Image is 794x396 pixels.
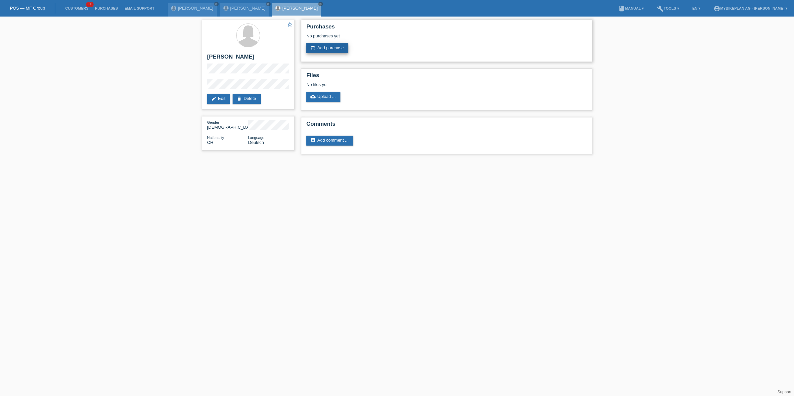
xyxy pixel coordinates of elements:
a: close [214,2,219,6]
a: star_border [287,22,293,28]
span: 100 [86,2,94,7]
div: [DEMOGRAPHIC_DATA] [207,120,248,130]
a: Customers [62,6,92,10]
i: close [267,2,270,6]
i: account_circle [714,5,720,12]
a: [PERSON_NAME] [178,6,213,11]
h2: Files [306,72,587,82]
div: No purchases yet [306,33,587,43]
a: add_shopping_cartAdd purchase [306,43,348,53]
i: comment [310,138,316,143]
a: buildTools ▾ [654,6,683,10]
a: [PERSON_NAME] [282,6,318,11]
span: Gender [207,120,219,124]
span: Language [248,136,264,140]
a: close [266,2,271,6]
span: Nationality [207,136,224,140]
a: account_circleMybikeplan AG - [PERSON_NAME] ▾ [710,6,791,10]
h2: Purchases [306,23,587,33]
i: close [215,2,218,6]
a: close [318,2,323,6]
span: Switzerland [207,140,213,145]
a: deleteDelete [233,94,261,104]
i: cloud_upload [310,94,316,99]
h2: [PERSON_NAME] [207,54,289,64]
i: delete [237,96,242,101]
a: Email Support [121,6,157,10]
a: EN ▾ [689,6,704,10]
i: edit [211,96,216,101]
h2: Comments [306,121,587,131]
a: editEdit [207,94,230,104]
div: No files yet [306,82,508,87]
a: Purchases [92,6,121,10]
i: close [319,2,322,6]
span: Deutsch [248,140,264,145]
i: star_border [287,22,293,27]
a: commentAdd comment ... [306,136,353,146]
a: cloud_uploadUpload ... [306,92,340,102]
i: book [618,5,625,12]
a: Support [777,390,791,394]
a: POS — MF Group [10,6,45,11]
i: build [657,5,664,12]
a: bookManual ▾ [615,6,647,10]
i: add_shopping_cart [310,45,316,51]
a: [PERSON_NAME] [230,6,266,11]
